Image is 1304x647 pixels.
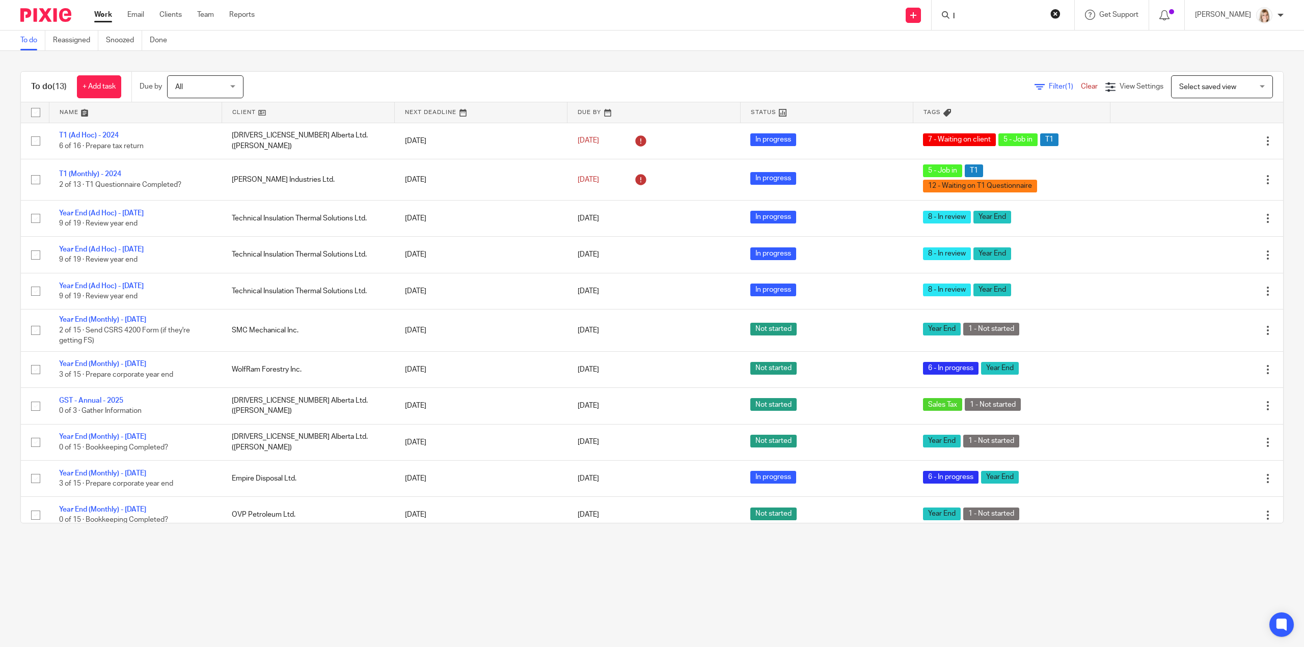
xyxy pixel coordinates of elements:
[59,480,173,487] span: 3 of 15 · Prepare corporate year end
[59,316,146,323] a: Year End (Monthly) - [DATE]
[750,211,796,223] span: In progress
[578,511,599,518] span: [DATE]
[981,362,1019,375] span: Year End
[222,237,394,273] td: Technical Insulation Thermal Solutions Ltd.
[750,508,797,520] span: Not started
[578,176,599,183] span: [DATE]
[1040,133,1058,146] span: T1
[395,123,567,159] td: [DATE]
[127,10,144,20] a: Email
[77,75,121,98] a: + Add task
[578,288,599,295] span: [DATE]
[923,133,996,146] span: 7 - Waiting on client
[59,293,138,300] span: 9 of 19 · Review year end
[923,164,962,177] span: 5 - Job in
[395,388,567,424] td: [DATE]
[923,323,961,335] span: Year End
[59,397,123,404] a: GST - Annual - 2025
[53,31,98,50] a: Reassigned
[963,508,1019,520] span: 1 - Not started
[750,323,797,335] span: Not started
[229,10,255,20] a: Reports
[222,424,394,460] td: [DRIVERS_LICENSE_NUMBER] Alberta Ltd. ([PERSON_NAME])
[140,81,162,92] p: Due by
[1050,9,1061,19] button: Clear
[59,506,146,513] a: Year End (Monthly) - [DATE]
[1081,83,1098,90] a: Clear
[923,211,971,223] span: 8 - In review
[395,237,567,273] td: [DATE]
[59,181,181,188] span: 2 of 13 · T1 Questionnaire Completed?
[1049,83,1081,90] span: Filter
[1195,10,1251,20] p: [PERSON_NAME]
[59,171,121,178] a: T1 (Monthly) - 2024
[395,497,567,533] td: [DATE]
[923,471,979,484] span: 6 - In progress
[923,247,971,260] span: 8 - In review
[159,10,182,20] a: Clients
[923,284,971,296] span: 8 - In review
[578,366,599,373] span: [DATE]
[578,402,599,409] span: [DATE]
[965,398,1021,411] span: 1 - Not started
[222,159,394,200] td: [PERSON_NAME] Industries Ltd.
[59,444,168,451] span: 0 of 15 · Bookkeeping Completed?
[59,283,144,290] a: Year End (Ad Hoc) - [DATE]
[750,471,796,484] span: In progress
[59,470,146,477] a: Year End (Monthly) - [DATE]
[52,82,67,91] span: (13)
[222,310,394,351] td: SMC Mechanical Inc.
[578,251,599,258] span: [DATE]
[59,143,144,150] span: 6 of 16 · Prepare tax return
[578,215,599,222] span: [DATE]
[395,159,567,200] td: [DATE]
[1179,83,1236,91] span: Select saved view
[222,497,394,533] td: OVP Petroleum Ltd.
[175,83,183,91] span: All
[1256,7,1272,23] img: Tayler%20Headshot%20Compressed%20Resized%202.jpg
[395,310,567,351] td: [DATE]
[750,247,796,260] span: In progress
[963,323,1019,335] span: 1 - Not started
[59,407,142,414] span: 0 of 3 · Gather Information
[923,435,961,447] span: Year End
[1065,83,1073,90] span: (1)
[20,31,45,50] a: To do
[395,200,567,236] td: [DATE]
[578,439,599,446] span: [DATE]
[59,371,173,378] span: 3 of 15 · Prepare corporate year end
[222,273,394,309] td: Technical Insulation Thermal Solutions Ltd.
[923,362,979,375] span: 6 - In progress
[973,247,1011,260] span: Year End
[923,508,961,520] span: Year End
[750,435,797,447] span: Not started
[395,351,567,387] td: [DATE]
[1099,11,1138,18] span: Get Support
[578,475,599,482] span: [DATE]
[59,433,146,440] a: Year End (Monthly) - [DATE]
[222,460,394,496] td: Empire Disposal Ltd.
[59,327,190,345] span: 2 of 15 · Send CSRS 4200 Form (if they're getting FS)
[998,133,1038,146] span: 5 - Job in
[59,246,144,253] a: Year End (Ad Hoc) - [DATE]
[395,273,567,309] td: [DATE]
[578,137,599,145] span: [DATE]
[578,327,599,334] span: [DATE]
[963,435,1019,447] span: 1 - Not started
[59,220,138,227] span: 9 of 19 · Review year end
[222,200,394,236] td: Technical Insulation Thermal Solutions Ltd.
[750,398,797,411] span: Not started
[106,31,142,50] a: Snoozed
[20,8,71,22] img: Pixie
[59,210,144,217] a: Year End (Ad Hoc) - [DATE]
[31,81,67,92] h1: To do
[222,123,394,159] td: [DRIVERS_LICENSE_NUMBER] Alberta Ltd. ([PERSON_NAME])
[750,172,796,185] span: In progress
[150,31,175,50] a: Done
[965,164,983,177] span: T1
[59,360,146,368] a: Year End (Monthly) - [DATE]
[952,12,1044,21] input: Search
[395,424,567,460] td: [DATE]
[750,362,797,375] span: Not started
[1120,83,1163,90] span: View Settings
